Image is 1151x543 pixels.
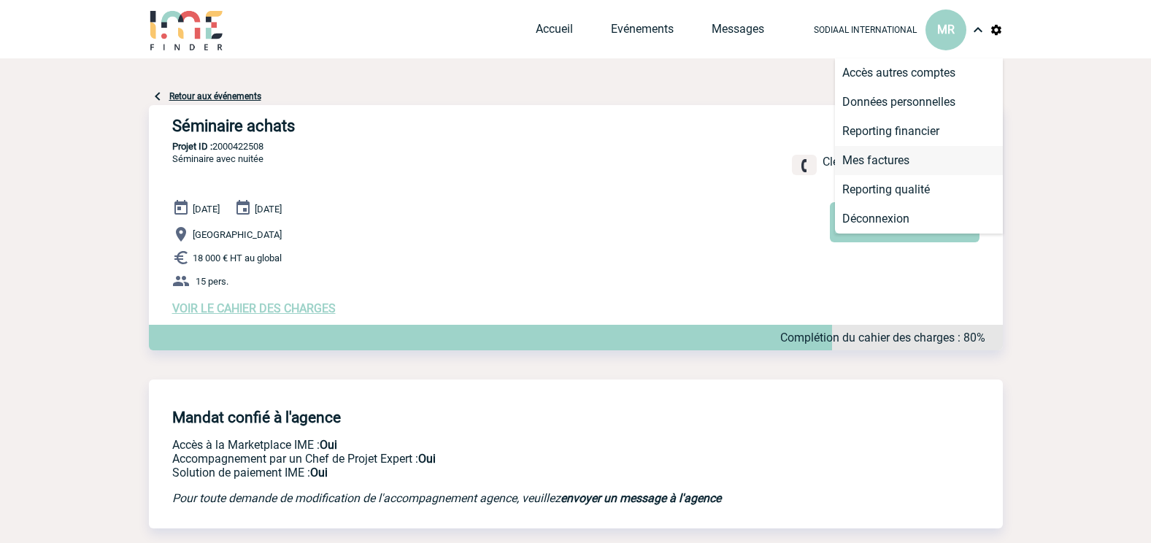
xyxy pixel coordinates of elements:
a: Reporting financier [835,117,1003,146]
a: Accueil [536,22,573,42]
span: 18 000 € HT au global [193,253,282,263]
a: envoyer un message à l'agence [561,491,721,505]
span: [DATE] [193,204,220,215]
img: fixe.png [798,159,811,172]
b: Projet ID : [172,141,212,152]
em: Pour toute demande de modification de l'accompagnement agence, veuillez [172,491,721,505]
h3: Séminaire achats [172,117,610,135]
b: Oui [320,438,337,452]
span: 15 pers. [196,276,228,287]
span: Clémence LE BORGNE [823,155,937,169]
span: Séminaire avec nuitée [172,153,263,164]
span: [GEOGRAPHIC_DATA] [193,229,282,240]
p: 2000422508 [149,141,1003,152]
p: Accès à la Marketplace IME : [172,438,778,452]
a: Données personnelles [835,88,1003,117]
span: [DATE] [255,204,282,215]
h4: Mandat confié à l'agence [172,409,341,426]
a: Evénements [611,22,674,42]
p: Prestation payante [172,452,778,466]
a: Accès autres comptes [835,58,1003,88]
span: MR [937,23,955,36]
a: Retour aux événements [169,91,261,101]
a: Messages [712,22,764,42]
img: IME-Finder [149,9,225,50]
p: Conformité aux process achat client, Prise en charge de la facturation, Mutualisation de plusieur... [172,466,778,480]
span: SODIAAL INTERNATIONAL [814,25,917,35]
a: Reporting qualité [835,175,1003,204]
li: Déconnexion [835,204,1003,234]
a: Mes factures [835,146,1003,175]
button: Contacter Clémence [830,202,979,242]
a: VOIR LE CAHIER DES CHARGES [172,301,336,315]
b: Oui [418,452,436,466]
b: Oui [310,466,328,480]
